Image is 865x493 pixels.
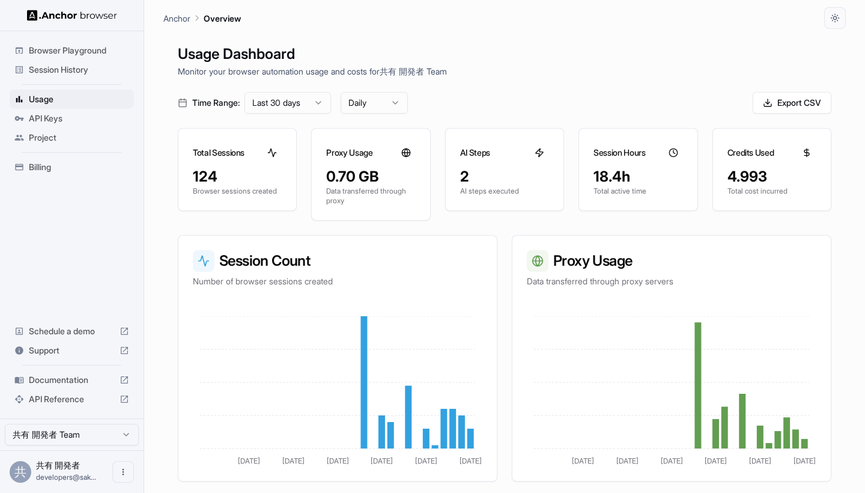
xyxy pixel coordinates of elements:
span: Browser Playground [29,44,129,57]
span: Schedule a demo [29,325,115,337]
tspan: [DATE] [238,456,260,465]
div: 124 [193,167,282,186]
span: API Reference [29,393,115,405]
span: developers@sakurakids-sc.jp [36,473,96,482]
tspan: [DATE] [282,456,305,465]
p: Overview [204,12,241,25]
tspan: [DATE] [460,456,482,465]
tspan: [DATE] [705,456,727,465]
div: Project [10,128,134,147]
p: AI steps executed [460,186,549,196]
p: Monitor your browser automation usage and costs for 共有 開発者 Team [178,65,831,78]
h3: Session Count [193,250,482,272]
div: Usage [10,90,134,109]
p: Browser sessions created [193,186,282,196]
p: Data transferred through proxy [326,186,415,206]
tspan: [DATE] [371,456,393,465]
div: Documentation [10,370,134,390]
span: Documentation [29,374,115,386]
span: Project [29,132,129,144]
div: Schedule a demo [10,322,134,341]
div: 共 [10,461,31,483]
h3: Session Hours [593,147,645,159]
p: Number of browser sessions created [193,275,482,287]
h3: AI Steps [460,147,490,159]
tspan: [DATE] [749,456,771,465]
div: Support [10,341,134,360]
span: Usage [29,93,129,105]
button: Export CSV [753,92,831,114]
span: Session History [29,64,129,76]
nav: breadcrumb [163,11,241,25]
h3: Proxy Usage [527,250,816,272]
span: Support [29,344,115,357]
span: Billing [29,161,129,173]
tspan: [DATE] [327,456,349,465]
tspan: [DATE] [661,456,683,465]
p: Total active time [593,186,682,196]
span: API Keys [29,112,129,124]
h3: Total Sessions [193,147,244,159]
span: Time Range: [192,97,240,109]
h3: Proxy Usage [326,147,372,159]
span: 共有 開発者 [36,460,80,470]
tspan: [DATE] [415,456,437,465]
div: Billing [10,158,134,177]
tspan: [DATE] [616,456,639,465]
div: API Keys [10,109,134,128]
p: Anchor [163,12,190,25]
tspan: [DATE] [572,456,594,465]
h3: Credits Used [727,147,774,159]
div: Session History [10,60,134,79]
div: Browser Playground [10,41,134,60]
tspan: [DATE] [794,456,816,465]
div: API Reference [10,390,134,409]
button: Open menu [112,461,134,483]
p: Total cost incurred [727,186,816,196]
p: Data transferred through proxy servers [527,275,816,287]
h1: Usage Dashboard [178,43,831,65]
img: Anchor Logo [27,10,117,21]
div: 0.70 GB [326,167,415,186]
div: 18.4h [593,167,682,186]
div: 4.993 [727,167,816,186]
div: 2 [460,167,549,186]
